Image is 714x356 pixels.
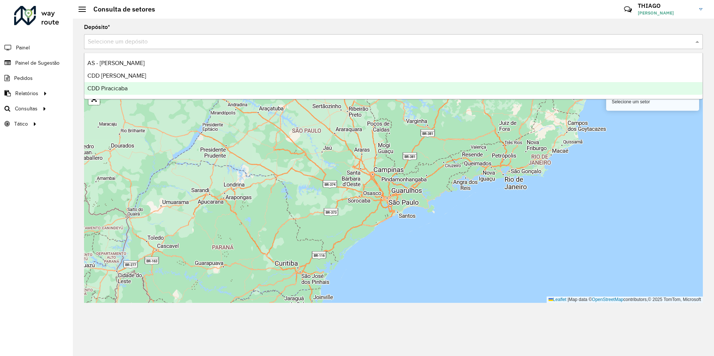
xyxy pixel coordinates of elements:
label: Depósito [84,23,110,32]
span: Relatórios [15,90,38,97]
span: AS - [PERSON_NAME] [87,60,145,66]
h3: THIAGO [638,2,694,9]
span: | [567,297,569,302]
span: Pedidos [14,74,33,82]
span: CDD Piracicaba [87,85,128,91]
a: OpenStreetMap [592,297,624,302]
span: [PERSON_NAME] [638,10,694,16]
a: Leaflet [549,297,566,302]
span: Painel de Sugestão [15,59,59,67]
span: Consultas [15,105,38,113]
ng-dropdown-panel: Options list [84,53,703,99]
div: Selecione um setor [606,93,699,111]
span: Tático [14,120,28,128]
span: Painel [16,44,30,52]
span: CDD [PERSON_NAME] [87,72,146,79]
a: Contato Rápido [620,1,636,17]
h2: Consulta de setores [86,5,155,13]
div: Map data © contributors,© 2025 TomTom, Microsoft [547,297,703,303]
a: Abrir mapa em tela cheia [89,94,100,105]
